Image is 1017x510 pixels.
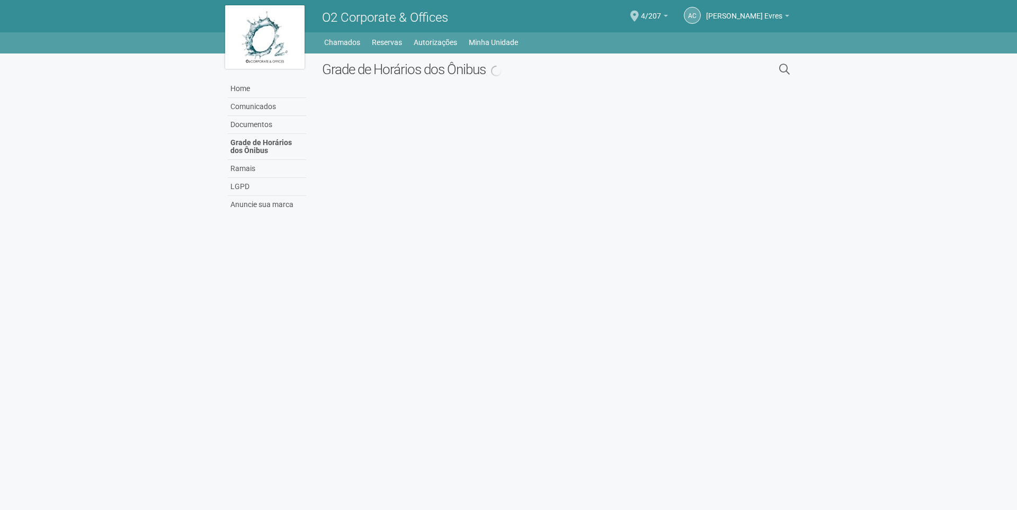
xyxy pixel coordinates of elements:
[228,80,306,98] a: Home
[684,7,701,24] a: AC
[706,2,782,20] span: Armando Conceição Evres
[228,98,306,116] a: Comunicados
[225,5,305,69] img: logo.jpg
[706,13,789,22] a: [PERSON_NAME] Evres
[414,35,457,50] a: Autorizações
[641,13,668,22] a: 4/207
[228,178,306,196] a: LGPD
[228,160,306,178] a: Ramais
[228,116,306,134] a: Documentos
[469,35,518,50] a: Minha Unidade
[490,65,502,77] img: spinner.png
[322,10,448,25] span: O2 Corporate & Offices
[228,134,306,160] a: Grade de Horários dos Ônibus
[324,35,360,50] a: Chamados
[372,35,402,50] a: Reservas
[322,61,670,77] h2: Grade de Horários dos Ônibus
[228,196,306,213] a: Anuncie sua marca
[641,2,661,20] span: 4/207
